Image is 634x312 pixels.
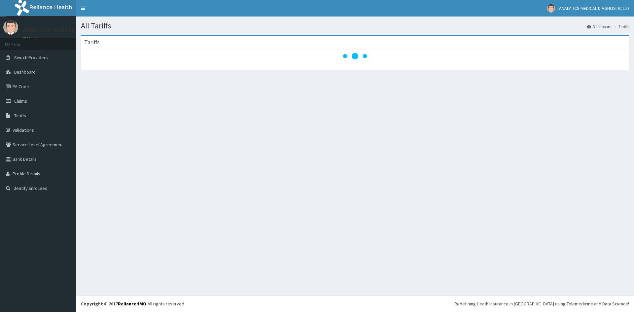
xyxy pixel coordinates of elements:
[612,24,629,29] li: Tariffs
[559,5,629,11] span: ANALYTICS MEDICAL DIAGNOSTIC LTD
[23,36,39,41] a: Online
[84,39,100,45] h3: Tariffs
[118,301,146,307] a: RelianceHMO
[3,20,18,35] img: User Image
[587,24,612,29] a: Dashboard
[454,300,629,307] div: Redefining Heath Insurance in [GEOGRAPHIC_DATA] using Telemedicine and Data Science!
[14,69,36,75] span: Dashboard
[14,113,26,119] span: Tariffs
[14,98,27,104] span: Claims
[23,27,119,33] p: ANALYTICS MEDICAL DIAGNOSTIC LTD
[76,295,634,312] footer: All rights reserved.
[547,4,555,13] img: User Image
[342,43,368,69] svg: audio-loading
[14,54,48,60] span: Switch Providers
[81,301,148,307] strong: Copyright © 2017 .
[81,21,629,30] h1: All Tariffs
